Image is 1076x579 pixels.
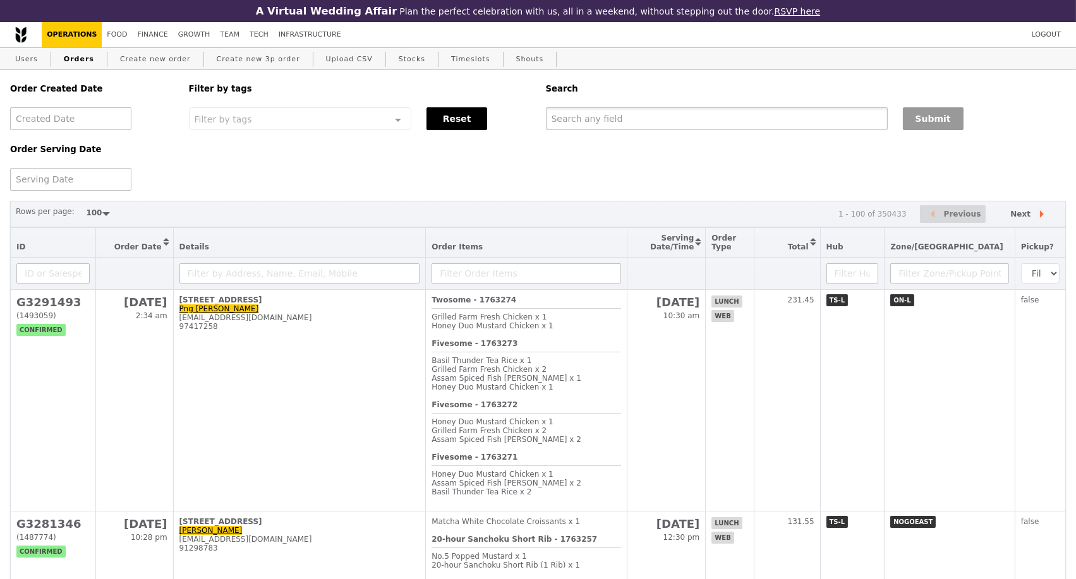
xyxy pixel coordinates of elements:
span: Order Items [432,242,483,251]
span: ID [16,242,25,251]
span: No.5 Popped Mustard x 1 [432,552,527,561]
a: Operations [42,22,102,47]
span: web [711,310,734,322]
input: Filter Order Items [432,263,621,284]
span: Assam Spiced Fish [PERSON_NAME] x 2 [432,435,581,444]
div: 91298783 [179,544,420,552]
a: Shouts [511,48,549,71]
h5: Order Serving Date [10,145,174,154]
span: confirmed [16,546,66,558]
b: Twosome - 1763274 [432,295,516,304]
a: [PERSON_NAME] [179,526,243,535]
span: Basil Thunder Tea Rice x 2 [432,487,531,496]
span: TS-L [826,516,849,528]
span: 10:30 am [663,311,699,320]
input: Filter Zone/Pickup Point [890,263,1009,284]
h2: G3291493 [16,295,90,309]
a: Orders [59,48,99,71]
span: Honey Duo Mustard Chicken x 1 [432,321,553,330]
a: Users [10,48,43,71]
a: Growth [173,22,215,47]
span: Assam Spiced Fish [PERSON_NAME] x 2 [432,479,581,487]
span: Order Type [711,234,736,251]
input: Search any field [546,107,888,130]
span: Previous [944,206,981,222]
input: Filter by Address, Name, Email, Mobile [179,263,420,284]
span: Grilled Farm Fresh Chicken x 2 [432,365,547,374]
span: Zone/[GEOGRAPHIC_DATA] [890,242,1003,251]
button: Previous [920,205,986,224]
span: 131.55 [788,517,814,526]
input: Created Date [10,107,131,130]
h2: G3281346 [16,517,90,530]
b: Fivesome - 1763273 [432,339,517,348]
label: Rows per page: [16,205,75,218]
a: Create new 3p order [212,48,305,71]
div: 1 - 100 of 350433 [838,210,907,218]
span: 231.45 [788,295,814,304]
button: Reset [426,107,487,130]
div: (1487774) [16,533,90,542]
a: Tech [245,22,274,47]
h2: [DATE] [102,295,167,309]
a: Logout [1027,22,1066,47]
div: 97417258 [179,322,420,331]
span: ON-L [890,294,914,306]
input: ID or Salesperson name [16,263,90,284]
a: RSVP here [775,6,821,16]
b: Fivesome - 1763272 [432,400,517,409]
span: Honey Duo Mustard Chicken x 1 [432,383,553,391]
b: Fivesome - 1763271 [432,453,517,462]
span: NOGOEAST [890,516,936,528]
h3: A Virtual Wedding Affair [256,5,397,17]
span: Assam Spiced Fish [PERSON_NAME] x 1 [432,374,581,383]
div: Matcha White Chocolate Croissants x 1 [432,517,621,526]
h2: [DATE] [102,517,167,530]
span: Honey Duo Mustard Chicken x 1 [432,470,553,479]
input: Serving Date [10,168,131,191]
span: Basil Thunder Tea Rice x 1 [432,356,531,365]
span: 2:34 am [136,311,167,320]
span: Grilled Farm Fresh Chicken x 1 [432,313,547,321]
span: lunch [711,517,742,529]
span: 10:28 pm [131,533,167,542]
button: Submit [903,107,964,130]
a: Create new order [115,48,196,71]
img: Grain logo [15,27,27,43]
a: Team [215,22,245,47]
span: Hub [826,242,843,251]
span: Filter by tags [195,113,252,124]
input: Filter Hub [826,263,879,284]
a: Infrastructure [274,22,346,47]
a: Upload CSV [321,48,378,71]
h5: Order Created Date [10,84,174,93]
a: Png [PERSON_NAME] [179,304,259,313]
span: 12:30 pm [663,533,700,542]
h2: [DATE] [633,295,700,309]
a: Stocks [394,48,430,71]
span: Honey Duo Mustard Chicken x 1 [432,417,553,426]
div: [STREET_ADDRESS] [179,295,420,304]
span: Details [179,242,209,251]
span: Next [1010,206,1031,222]
span: 20‑hour Sanchoku Short Rib (1 Rib) x 1 [432,561,580,570]
span: lunch [711,295,742,307]
div: [EMAIL_ADDRESS][DOMAIN_NAME] [179,313,420,322]
button: Next [1000,205,1060,224]
span: false [1021,517,1039,526]
a: Food [102,22,132,47]
span: TS-L [826,294,849,306]
span: false [1021,295,1039,304]
div: (1493059) [16,311,90,320]
div: Plan the perfect celebration with us, all in a weekend, without stepping out the door. [179,5,897,17]
h5: Search [546,84,1067,93]
b: 20‑hour Sanchoku Short Rib - 1763257 [432,535,597,544]
h5: Filter by tags [189,84,531,93]
span: web [711,532,734,544]
span: confirmed [16,324,66,336]
a: Timeslots [446,48,495,71]
span: Grilled Farm Fresh Chicken x 2 [432,426,547,435]
span: Pickup? [1021,242,1054,251]
h2: [DATE] [633,517,700,530]
div: [STREET_ADDRESS] [179,517,420,526]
